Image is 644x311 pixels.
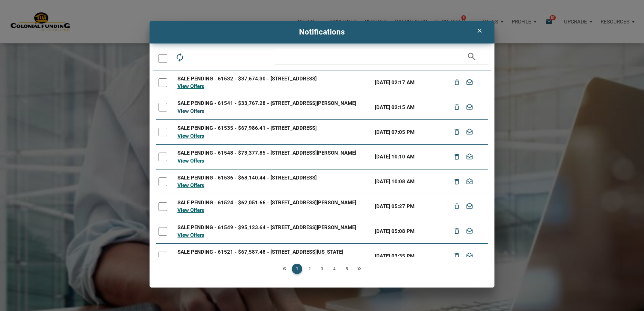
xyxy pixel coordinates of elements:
a: 1 [292,264,302,274]
td: [DATE] 02:17 AM [372,70,438,95]
i: delete_outline [453,200,461,213]
i: delete_outline [453,126,461,138]
i: delete_outline [453,225,461,237]
button: delete_outline [450,225,463,238]
a: View Offers [177,133,204,139]
a: 4 [329,264,339,274]
a: View Offers [177,257,204,263]
button: drafts [463,126,476,139]
button: drafts [463,225,476,238]
div: SALE PENDING - 61532 - $37,674.30 - [STREET_ADDRESS] [177,75,370,83]
i: search [467,49,477,65]
a: 5 [341,264,352,274]
i: delete_outline [453,250,461,262]
a: View Offers [177,182,204,188]
button: drafts [463,150,476,164]
button: delete_outline [450,200,463,213]
div: SALE PENDING - 61524 - $62,051.66 - [STREET_ADDRESS][PERSON_NAME] [177,199,370,207]
i: clear [475,27,483,34]
a: View Offers [177,158,204,164]
a: 2 [304,264,315,274]
button: drafts [463,76,476,89]
a: View Offers [177,207,204,213]
i: drafts [466,101,474,114]
button: delete_outline [450,101,463,114]
a: Previous [279,264,290,274]
td: [DATE] 05:27 PM [372,194,438,219]
a: View Offers [177,83,204,89]
i: delete_outline [453,150,461,163]
button: drafts [463,101,476,114]
button: autorenew [172,49,187,64]
i: delete_outline [453,76,461,89]
i: drafts [466,126,474,138]
i: drafts [466,150,474,163]
button: delete_outline [450,250,463,263]
a: Next [354,264,364,274]
button: drafts [463,250,476,263]
i: drafts [466,250,474,262]
a: 3 [317,264,327,274]
div: SALE PENDING - 61521 - $67,587.48 - [STREET_ADDRESS][US_STATE] [177,248,370,256]
a: View Offers [177,108,204,114]
td: [DATE] 10:08 AM [372,169,438,194]
button: drafts [463,200,476,213]
td: [DATE] 02:15 AM [372,95,438,120]
td: [DATE] 10:10 AM [372,145,438,169]
i: drafts [466,76,474,89]
i: drafts [466,225,474,237]
i: autorenew [175,52,184,62]
i: drafts [466,200,474,213]
button: delete_outline [450,175,463,188]
button: drafts [463,175,476,188]
button: delete_outline [450,76,463,89]
h4: Notifications [155,26,489,38]
div: SALE PENDING - 61541 - $33,767.28 - [STREET_ADDRESS][PERSON_NAME] [177,99,370,107]
div: SALE PENDING - 61548 - $73,377.85 - [STREET_ADDRESS][PERSON_NAME] [177,149,370,157]
a: View Offers [177,232,204,238]
button: delete_outline [450,150,463,164]
td: [DATE] 03:35 PM [372,244,438,269]
i: drafts [466,175,474,188]
div: SALE PENDING - 61549 - $95,123.64 - [STREET_ADDRESS][PERSON_NAME] [177,224,370,232]
td: [DATE] 05:08 PM [372,219,438,244]
i: delete_outline [453,175,461,188]
button: clear [471,24,488,37]
div: SALE PENDING - 61535 - $67,986.41 - [STREET_ADDRESS] [177,124,370,132]
button: delete_outline [450,126,463,139]
div: SALE PENDING - 61536 - $68,140.44 - [STREET_ADDRESS] [177,174,370,182]
td: [DATE] 07:05 PM [372,120,438,145]
i: delete_outline [453,101,461,114]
